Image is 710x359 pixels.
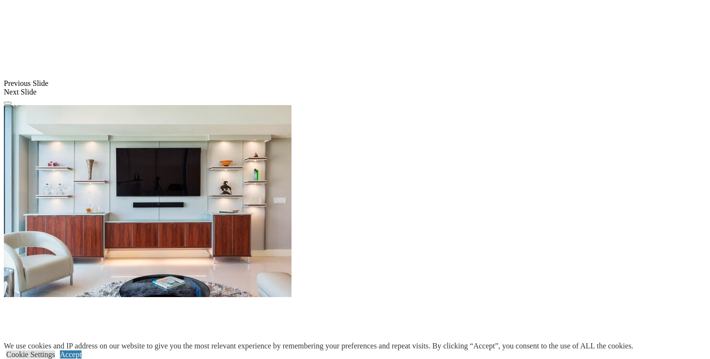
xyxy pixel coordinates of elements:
[60,350,81,359] a: Accept
[6,350,55,359] a: Cookie Settings
[4,79,706,88] div: Previous Slide
[4,102,12,105] button: Click here to pause slide show
[4,342,633,350] div: We use cookies and IP address on our website to give you the most relevant experience by remember...
[4,105,291,297] img: Banner for mobile view
[4,88,706,96] div: Next Slide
